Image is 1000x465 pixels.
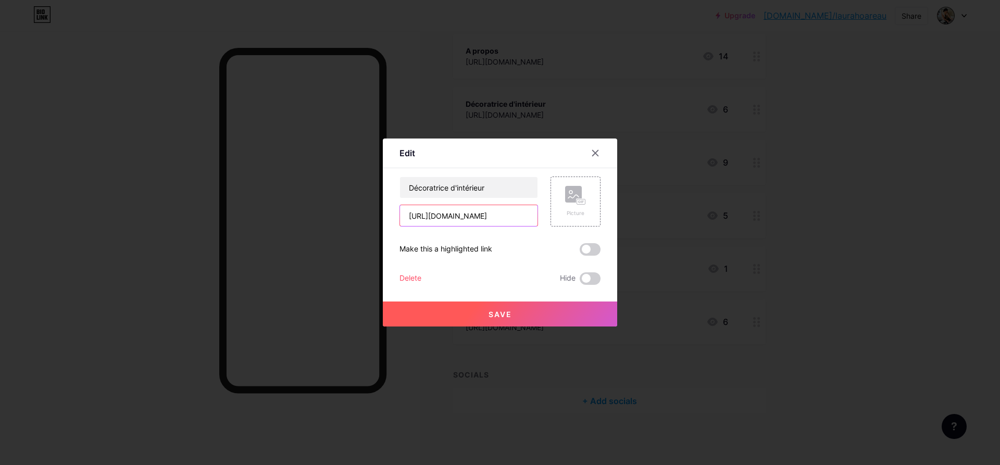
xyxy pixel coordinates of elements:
input: URL [400,205,537,226]
div: Delete [399,272,421,285]
div: Make this a highlighted link [399,243,492,256]
input: Title [400,177,537,198]
button: Save [383,301,617,326]
span: Save [489,310,512,319]
span: Hide [560,272,576,285]
div: Picture [565,209,586,217]
div: Edit [399,147,415,159]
